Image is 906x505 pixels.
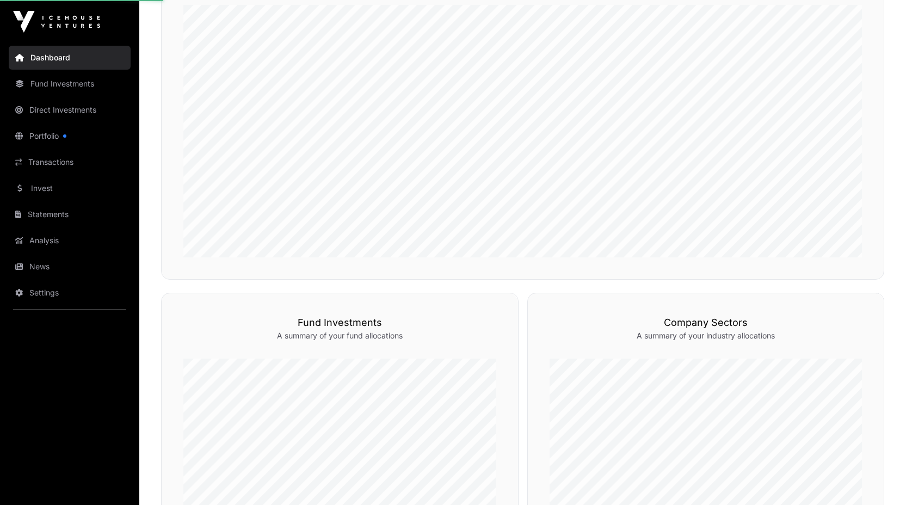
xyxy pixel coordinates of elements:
[9,281,131,305] a: Settings
[13,11,100,33] img: Icehouse Ventures Logo
[183,330,496,341] p: A summary of your fund allocations
[183,315,496,330] h3: Fund Investments
[9,46,131,70] a: Dashboard
[550,330,862,341] p: A summary of your industry allocations
[9,72,131,96] a: Fund Investments
[852,453,906,505] iframe: Chat Widget
[9,255,131,279] a: News
[9,124,131,148] a: Portfolio
[9,150,131,174] a: Transactions
[9,202,131,226] a: Statements
[9,176,131,200] a: Invest
[9,229,131,253] a: Analysis
[9,98,131,122] a: Direct Investments
[550,315,862,330] h3: Company Sectors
